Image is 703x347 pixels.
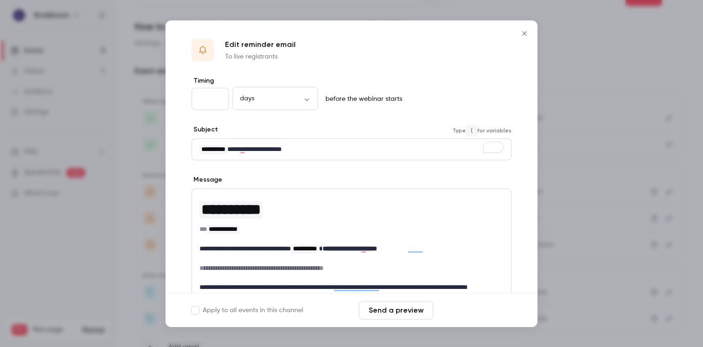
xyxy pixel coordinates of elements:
code: { [466,125,477,136]
div: To enrich screen reader interactions, please activate Accessibility in Grammarly extension settings [192,139,511,160]
p: To live registrants [225,52,296,61]
p: Edit reminder email [225,39,296,50]
div: To enrich screen reader interactions, please activate Accessibility in Grammarly extension settings [192,189,511,308]
div: editor [192,189,511,308]
label: Message [192,175,222,184]
label: Apply to all events in this channel [192,306,303,315]
p: before the webinar starts [322,94,402,104]
div: days [232,94,318,103]
button: Close [515,24,534,43]
span: Type for variables [452,125,511,136]
label: Timing [192,76,511,85]
label: Subject [192,125,218,134]
button: Save changes [437,301,511,320]
button: Send a preview [359,301,433,320]
div: editor [192,139,511,160]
